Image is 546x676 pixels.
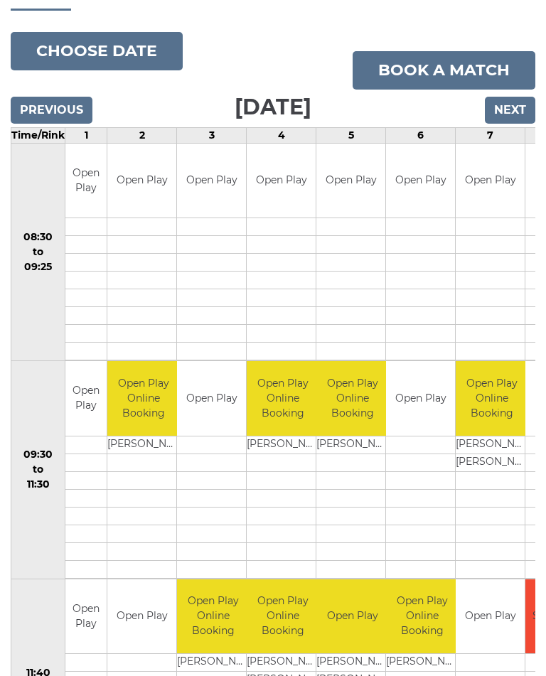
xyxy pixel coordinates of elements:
td: Open Play [456,580,525,655]
td: [PERSON_NAME] [456,454,528,472]
td: Open Play [65,580,107,655]
td: 5 [316,128,386,144]
td: Open Play [316,144,385,219]
td: [PERSON_NAME] WOADDEN [316,655,388,672]
td: 2 [107,128,177,144]
td: 09:30 to 11:30 [11,362,65,580]
td: [PERSON_NAME] [247,655,318,672]
td: Open Play Online Booking [456,362,528,436]
td: 3 [177,128,247,144]
td: Open Play Online Booking [316,362,388,436]
td: Open Play [107,144,176,219]
td: Open Play Online Booking [177,580,249,655]
button: Choose date [11,33,183,71]
td: [PERSON_NAME] [386,655,458,672]
td: 7 [456,128,525,144]
input: Previous [11,97,92,124]
td: Open Play [107,580,176,655]
td: 6 [386,128,456,144]
td: Open Play [386,362,455,436]
td: Open Play [456,144,525,219]
td: Time/Rink [11,128,65,144]
td: [PERSON_NAME] [177,655,249,672]
td: Open Play [65,144,107,219]
input: Next [485,97,535,124]
td: Open Play Online Booking [107,362,179,436]
td: Open Play [177,144,246,219]
td: Open Play Online Booking [247,580,318,655]
td: Open Play [316,580,388,655]
td: Open Play [177,362,246,436]
td: Open Play [386,144,455,219]
td: [PERSON_NAME] [456,436,528,454]
td: Open Play Online Booking [247,362,318,436]
td: Open Play Online Booking [386,580,458,655]
td: Open Play [65,362,107,436]
a: Book a match [353,52,535,90]
td: Open Play [247,144,316,219]
td: [PERSON_NAME] [316,436,388,454]
td: [PERSON_NAME] [107,436,179,454]
td: [PERSON_NAME] [247,436,318,454]
td: 1 [65,128,107,144]
td: 4 [247,128,316,144]
td: 08:30 to 09:25 [11,144,65,362]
